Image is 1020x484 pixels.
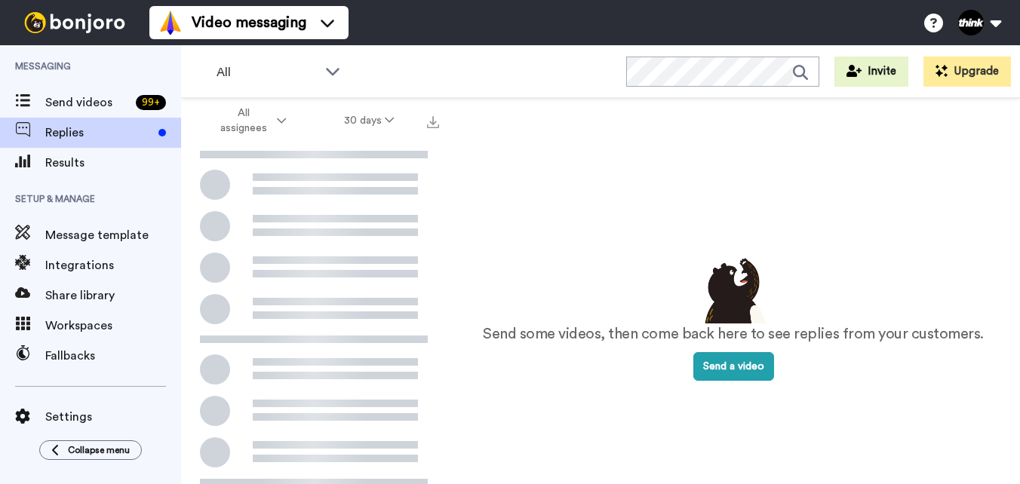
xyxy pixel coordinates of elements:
[192,12,306,33] span: Video messaging
[184,100,315,142] button: All assignees
[923,57,1011,87] button: Upgrade
[45,226,181,244] span: Message template
[45,347,181,365] span: Fallbacks
[696,254,771,323] img: results-emptystates.png
[834,57,908,87] button: Invite
[45,286,181,305] span: Share library
[217,63,318,81] span: All
[45,256,181,274] span: Integrations
[39,440,142,460] button: Collapse menu
[136,95,166,110] div: 99 +
[427,116,439,128] img: export.svg
[45,93,130,112] span: Send videos
[45,317,181,335] span: Workspaces
[422,109,444,132] button: Export all results that match these filters now.
[18,12,131,33] img: bj-logo-header-white.svg
[45,154,181,172] span: Results
[45,124,152,142] span: Replies
[693,361,774,372] a: Send a video
[315,107,423,134] button: 30 days
[68,444,130,456] span: Collapse menu
[45,408,181,426] span: Settings
[158,11,183,35] img: vm-color.svg
[483,323,984,345] p: Send some videos, then come back here to see replies from your customers.
[693,352,774,381] button: Send a video
[213,106,274,136] span: All assignees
